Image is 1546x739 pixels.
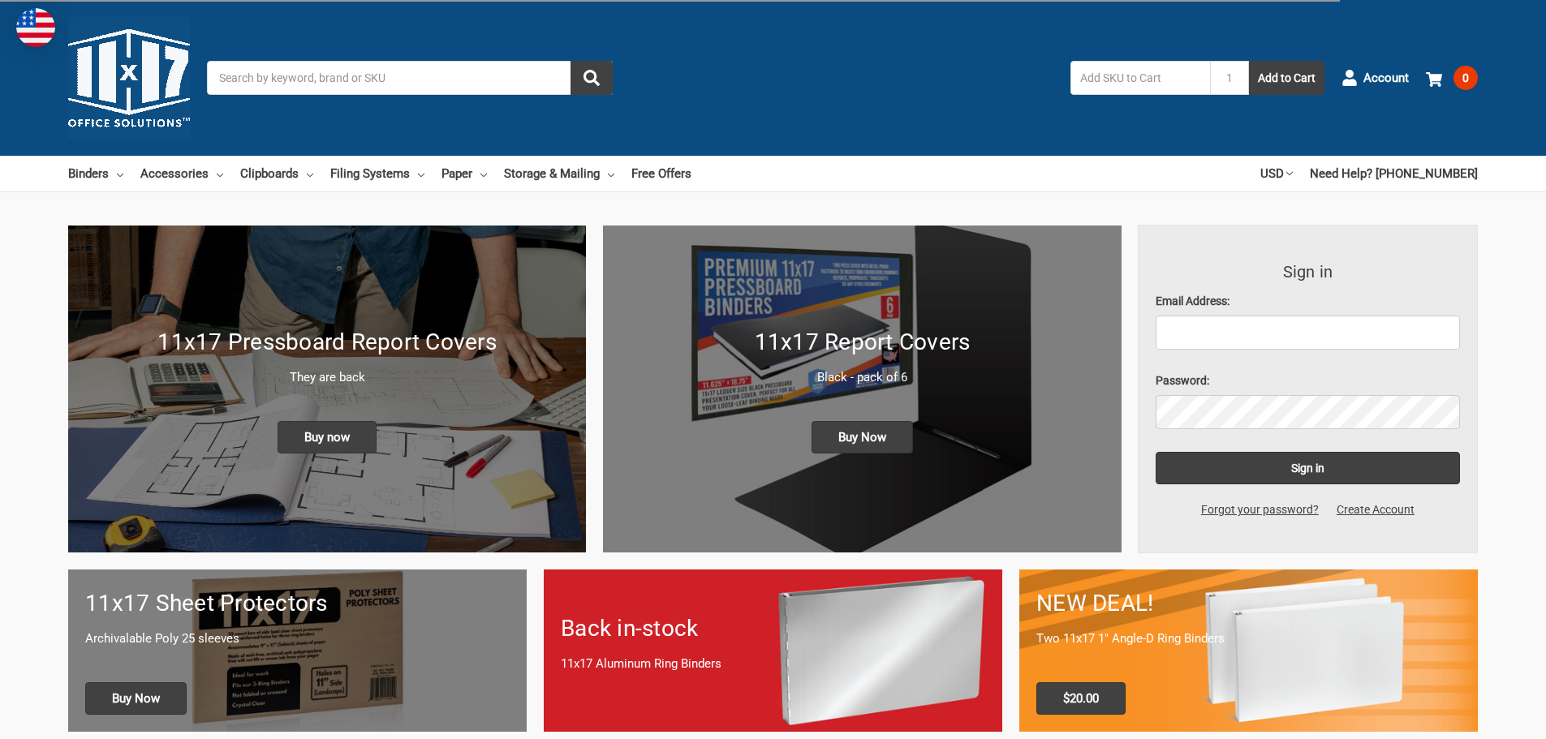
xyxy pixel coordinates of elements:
a: Accessories [140,156,223,191]
a: Binders [68,156,123,191]
a: USD [1260,156,1293,191]
h1: 11x17 Sheet Protectors [85,586,510,621]
span: Buy Now [85,682,187,715]
p: Black - pack of 6 [620,368,1104,387]
p: They are back [85,368,569,387]
label: Password: [1156,372,1461,389]
input: Sign in [1156,452,1461,484]
h3: Sign in [1156,260,1461,284]
h1: 11x17 Report Covers [620,325,1104,359]
a: Paper [441,156,487,191]
a: Account [1341,57,1409,99]
h1: NEW DEAL! [1036,586,1461,621]
img: 11x17 Report Covers [603,226,1121,552]
h1: Back in-stock [561,612,985,646]
span: Buy Now [812,421,913,453]
span: Buy now [278,421,377,453]
a: Free Offers [631,156,691,191]
span: 0 [1453,66,1478,90]
input: Add SKU to Cart [1070,61,1210,95]
a: Storage & Mailing [504,156,614,191]
img: New 11x17 Pressboard Binders [68,226,586,552]
a: 11x17 sheet protectors 11x17 Sheet Protectors Archivalable Poly 25 sleeves Buy Now [68,569,527,731]
img: 11x17.com [68,17,190,139]
a: 11x17 Report Covers 11x17 Report Covers Black - pack of 6 Buy Now [603,226,1121,552]
p: Two 11x17 1" Angle-D Ring Binders [1036,629,1461,648]
a: Create Account [1328,501,1423,518]
a: Forgot your password? [1192,501,1328,518]
h1: 11x17 Pressboard Report Covers [85,325,569,359]
p: 11x17 Aluminum Ring Binders [561,655,985,673]
a: Back in-stock 11x17 Aluminum Ring Binders [544,569,1002,731]
a: 0 [1426,57,1478,99]
a: Filing Systems [330,156,424,191]
span: Account [1363,69,1409,88]
p: Archivalable Poly 25 sleeves [85,629,510,648]
input: Search by keyword, brand or SKU [207,61,613,95]
a: New 11x17 Pressboard Binders 11x17 Pressboard Report Covers They are back Buy now [68,226,586,552]
a: 11x17 Binder 2-pack only $20.00 NEW DEAL! Two 11x17 1" Angle-D Ring Binders $20.00 [1019,569,1478,731]
a: Need Help? [PHONE_NUMBER] [1310,156,1478,191]
label: Email Address: [1156,293,1461,310]
a: Clipboards [240,156,313,191]
span: $20.00 [1036,682,1126,715]
img: duty and tax information for United States [16,8,55,47]
button: Add to Cart [1249,61,1324,95]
